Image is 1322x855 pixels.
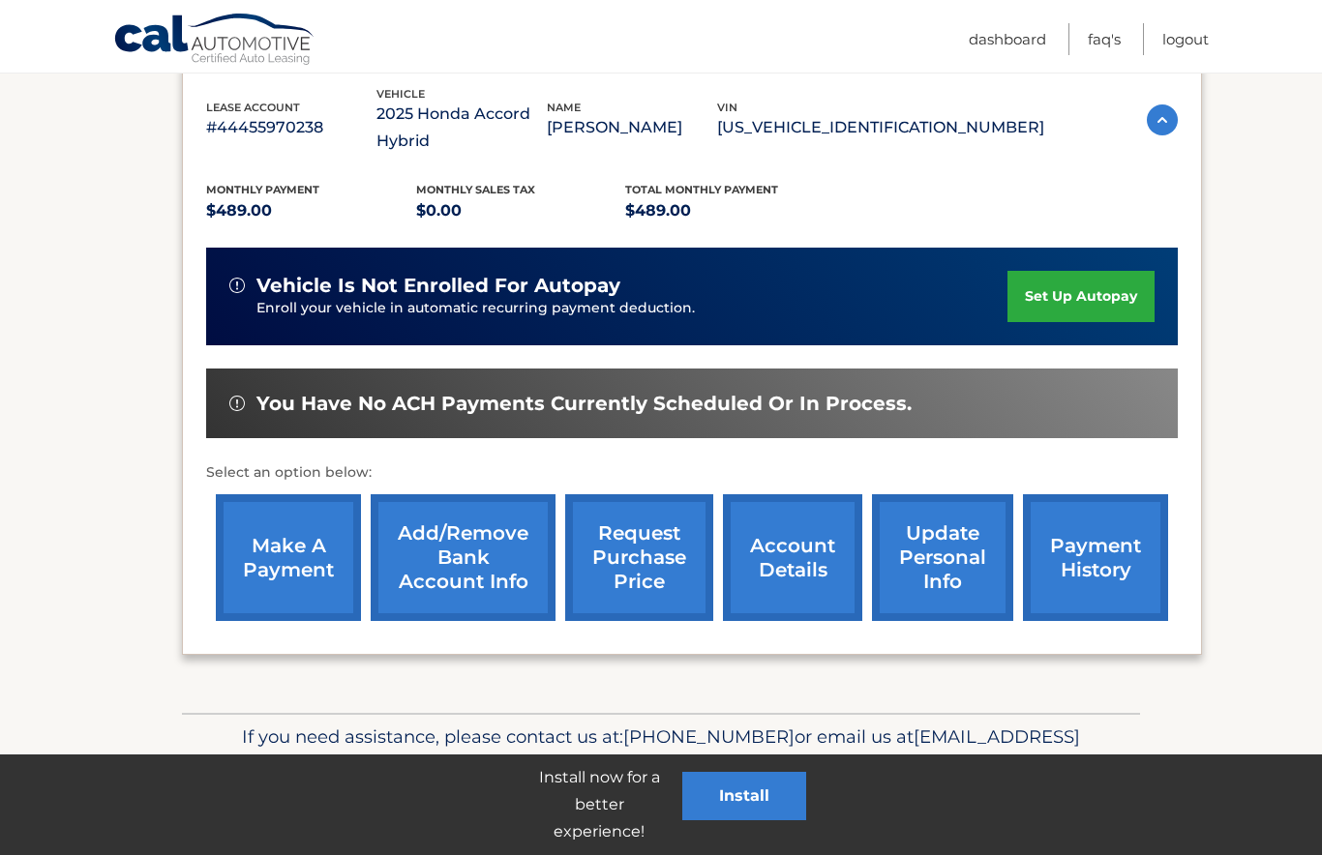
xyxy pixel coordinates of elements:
span: vehicle is not enrolled for autopay [256,274,620,298]
p: $489.00 [206,197,416,224]
img: alert-white.svg [229,396,245,411]
img: accordion-active.svg [1147,104,1178,135]
span: Monthly Payment [206,183,319,196]
a: set up autopay [1007,271,1155,322]
p: Install now for a better experience! [516,764,682,845]
a: Logout [1162,23,1209,55]
a: update personal info [872,494,1013,621]
p: [PERSON_NAME] [547,114,717,141]
a: payment history [1023,494,1168,621]
p: $0.00 [416,197,626,224]
a: request purchase price [565,494,713,621]
a: Dashboard [969,23,1046,55]
a: FAQ's [1088,23,1121,55]
p: If you need assistance, please contact us at: or email us at [195,722,1127,783]
p: #44455970238 [206,114,376,141]
p: Select an option below: [206,461,1178,485]
span: You have no ACH payments currently scheduled or in process. [256,392,912,416]
a: Add/Remove bank account info [371,494,556,621]
button: Install [682,772,806,820]
span: lease account [206,101,300,114]
a: make a payment [216,494,361,621]
span: [PHONE_NUMBER] [623,725,795,748]
a: account details [723,494,862,621]
p: $489.00 [625,197,835,224]
p: Enroll your vehicle in automatic recurring payment deduction. [256,298,1007,319]
span: vehicle [376,87,425,101]
span: Monthly sales Tax [416,183,535,196]
p: 2025 Honda Accord Hybrid [376,101,547,155]
span: vin [717,101,737,114]
span: name [547,101,581,114]
span: Total Monthly Payment [625,183,778,196]
p: [US_VEHICLE_IDENTIFICATION_NUMBER] [717,114,1044,141]
img: alert-white.svg [229,278,245,293]
a: Cal Automotive [113,13,316,69]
